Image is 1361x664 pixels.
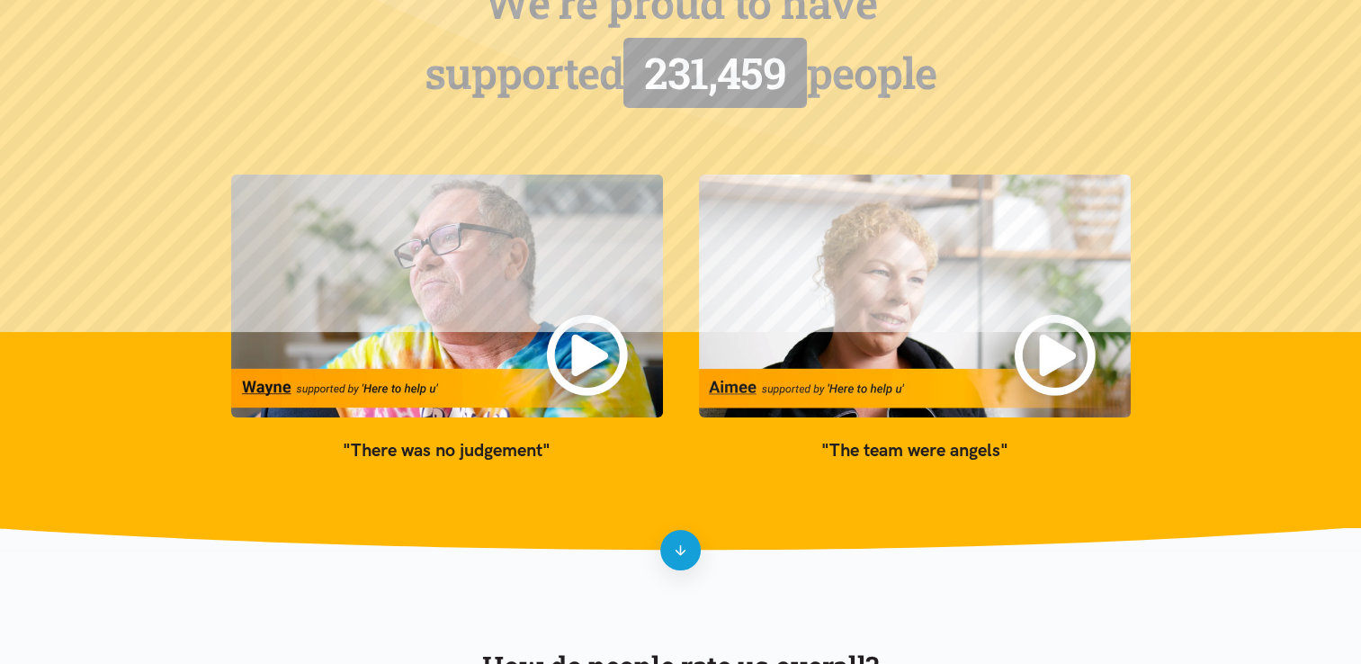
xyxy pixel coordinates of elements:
blockquote: "The team were angels" [699,435,1131,464]
img: There was no judgement video [231,175,663,417]
img: The team were angels video [699,175,1131,417]
blockquote: "There was no judgement" [231,435,663,464]
span: 231,459 [644,44,786,101]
